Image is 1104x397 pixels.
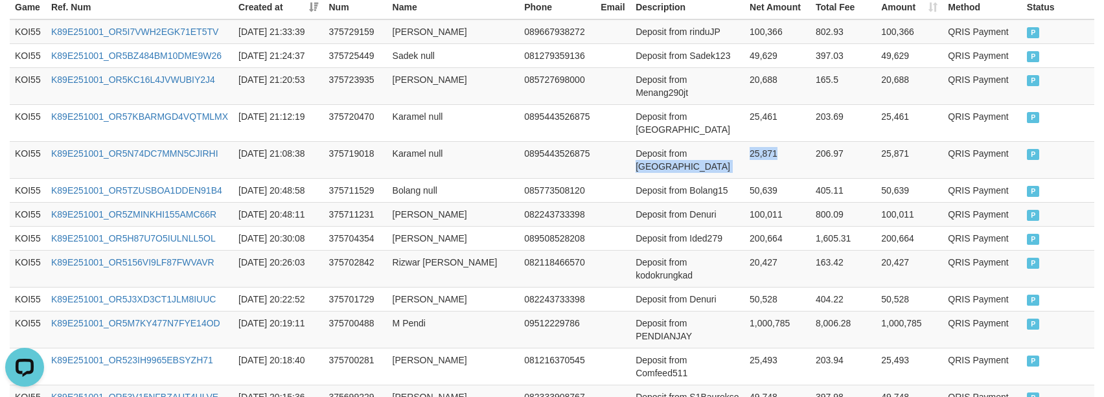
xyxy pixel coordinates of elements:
td: 8,006.28 [811,311,876,348]
td: Bolang null [387,178,520,202]
td: 085727698000 [519,67,595,104]
td: Deposit from Sadek123 [630,43,744,67]
td: 20,427 [876,250,943,287]
td: 25,871 [744,141,811,178]
td: QRIS Payment [943,43,1022,67]
td: 20,688 [744,67,811,104]
td: 100,366 [744,19,811,44]
td: [DATE] 21:24:37 [233,43,323,67]
td: 375702842 [323,250,387,287]
span: PAID [1027,75,1040,86]
td: [PERSON_NAME] [387,202,520,226]
span: PAID [1027,356,1040,367]
td: QRIS Payment [943,348,1022,385]
a: K89E251001_OR5N74DC7MMN5CJIRHI [51,148,218,159]
td: KOI55 [10,67,46,104]
td: 089667938272 [519,19,595,44]
td: Deposit from Menang290jt [630,67,744,104]
td: QRIS Payment [943,141,1022,178]
td: 375711231 [323,202,387,226]
td: 375720470 [323,104,387,141]
td: [DATE] 21:20:53 [233,67,323,104]
td: 081279359136 [519,43,595,67]
td: QRIS Payment [943,19,1022,44]
td: Deposit from [GEOGRAPHIC_DATA] [630,104,744,141]
span: PAID [1027,186,1040,197]
td: [PERSON_NAME] [387,19,520,44]
td: 25,493 [876,348,943,385]
td: 200,664 [744,226,811,250]
td: 100,011 [744,202,811,226]
td: [DATE] 20:26:03 [233,250,323,287]
td: Deposit from PENDIANJAY [630,311,744,348]
td: 375704354 [323,226,387,250]
td: [DATE] 20:19:11 [233,311,323,348]
span: PAID [1027,258,1040,269]
td: 089508528208 [519,226,595,250]
td: [DATE] 20:48:11 [233,202,323,226]
td: KOI55 [10,19,46,44]
td: 163.42 [811,250,876,287]
td: 375701729 [323,287,387,311]
a: K89E251001_OR5KC16L4JVWUBIY2J4 [51,74,215,85]
td: [DATE] 21:33:39 [233,19,323,44]
td: 082118466570 [519,250,595,287]
td: 375700281 [323,348,387,385]
td: 50,528 [876,287,943,311]
td: 082243733398 [519,202,595,226]
td: 1,000,785 [876,311,943,348]
td: Rizwar [PERSON_NAME] [387,250,520,287]
td: KOI55 [10,287,46,311]
span: PAID [1027,112,1040,123]
td: 165.5 [811,67,876,104]
td: KOI55 [10,43,46,67]
a: K89E251001_OR5H87U7O5IULNLL5OL [51,233,216,244]
td: 100,366 [876,19,943,44]
td: Deposit from rinduJP [630,19,744,44]
td: KOI55 [10,311,46,348]
td: Deposit from [GEOGRAPHIC_DATA] [630,141,744,178]
td: 25,461 [876,104,943,141]
td: 100,011 [876,202,943,226]
a: K89E251001_OR5ZMINKHI155AMC66R [51,209,216,220]
td: 49,629 [876,43,943,67]
a: K89E251001_OR5M7KY477N7FYE14OD [51,318,220,328]
a: K89E251001_OR5BZ484BM10DME9W26 [51,51,222,61]
td: 081216370545 [519,348,595,385]
td: Deposit from Denuri [630,202,744,226]
td: M Pendi [387,311,520,348]
td: KOI55 [10,141,46,178]
span: PAID [1027,234,1040,245]
a: K89E251001_OR5156VI9LF87FWVAVR [51,257,214,267]
td: Deposit from Bolang15 [630,178,744,202]
span: PAID [1027,210,1040,221]
span: PAID [1027,319,1040,330]
td: 0895443526875 [519,104,595,141]
td: 25,871 [876,141,943,178]
td: 375729159 [323,19,387,44]
td: 09512229786 [519,311,595,348]
td: QRIS Payment [943,287,1022,311]
span: PAID [1027,149,1040,160]
td: 082243733398 [519,287,595,311]
td: QRIS Payment [943,67,1022,104]
td: Deposit from Denuri [630,287,744,311]
td: Deposit from Ided279 [630,226,744,250]
a: K89E251001_OR523IH9965EBSYZH71 [51,355,213,365]
td: 404.22 [811,287,876,311]
td: 1,605.31 [811,226,876,250]
td: [DATE] 20:22:52 [233,287,323,311]
td: 49,629 [744,43,811,67]
span: PAID [1027,295,1040,306]
td: 200,664 [876,226,943,250]
td: [PERSON_NAME] [387,67,520,104]
td: KOI55 [10,104,46,141]
td: 375719018 [323,141,387,178]
a: K89E251001_OR5I7VWH2EGK71ET5TV [51,27,218,37]
td: 375725449 [323,43,387,67]
td: 800.09 [811,202,876,226]
td: 50,528 [744,287,811,311]
td: 20,688 [876,67,943,104]
td: Karamel null [387,104,520,141]
td: QRIS Payment [943,250,1022,287]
